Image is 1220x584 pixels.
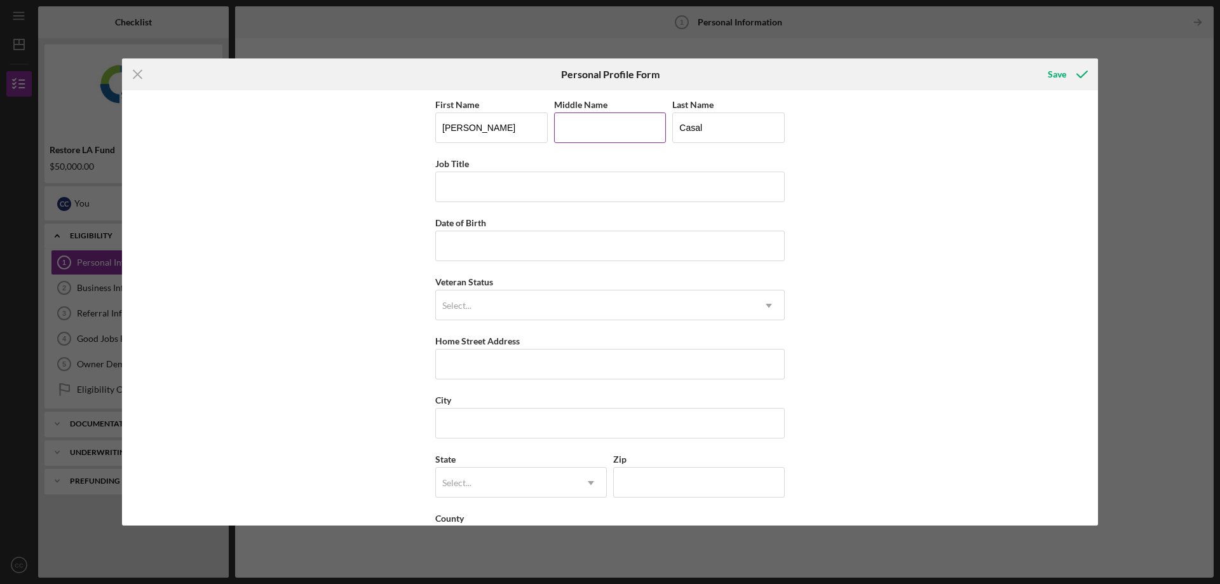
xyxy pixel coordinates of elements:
[435,99,479,110] label: First Name
[442,301,471,311] div: Select...
[554,99,607,110] label: Middle Name
[435,158,469,169] label: Job Title
[442,478,471,488] div: Select...
[435,217,486,228] label: Date of Birth
[1048,62,1066,87] div: Save
[435,513,464,524] label: County
[435,336,520,346] label: Home Street Address
[561,69,660,80] h6: Personal Profile Form
[672,99,714,110] label: Last Name
[613,454,627,465] label: Zip
[435,395,451,405] label: City
[1035,62,1098,87] button: Save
